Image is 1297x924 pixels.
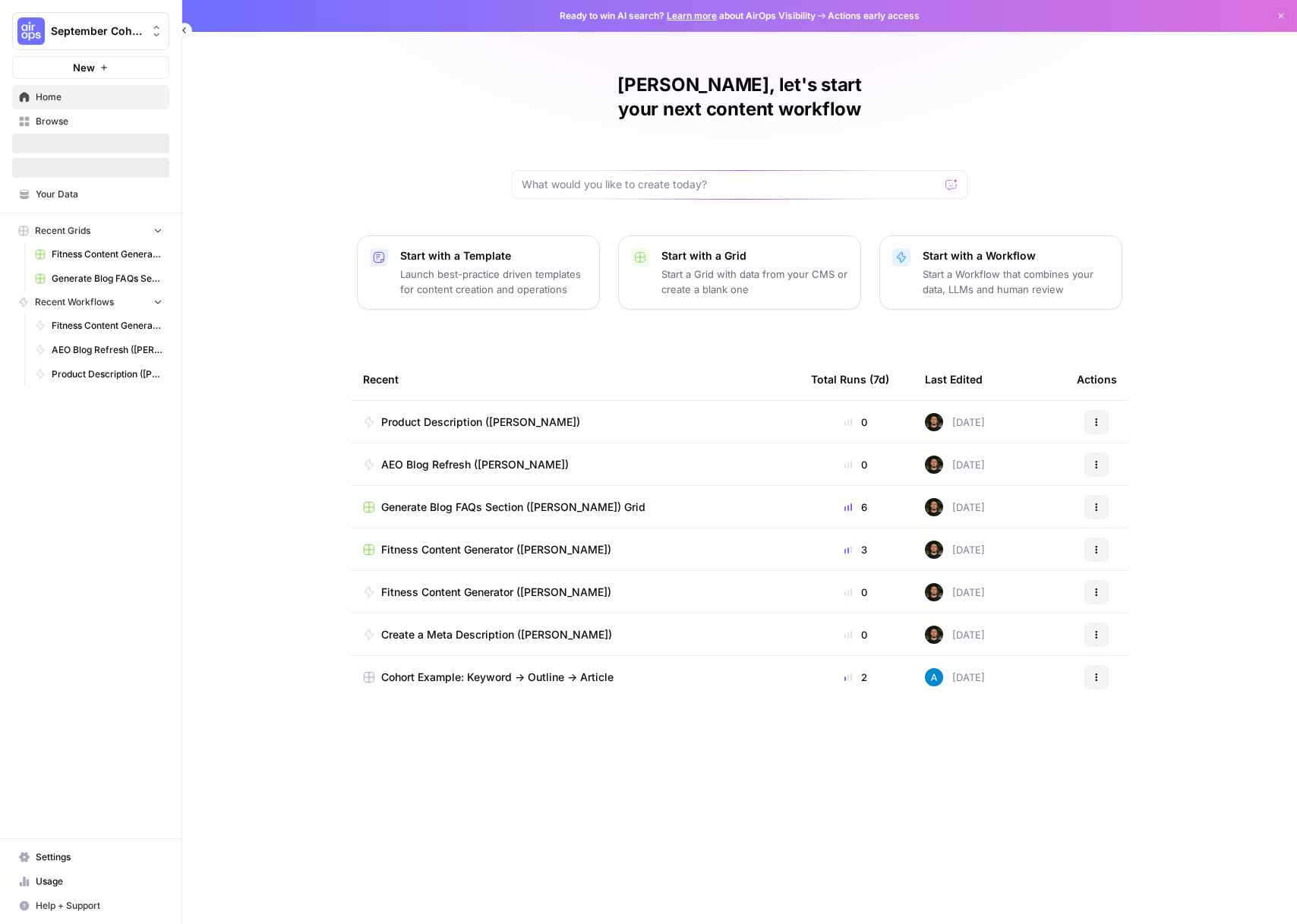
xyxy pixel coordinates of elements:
[12,291,169,314] button: Recent Workflows
[36,115,163,128] span: Browse
[363,627,787,642] a: Create a Meta Description ([PERSON_NAME])
[381,670,614,685] span: Cohort Example: Keyword -> Outline -> Article
[811,670,901,685] div: 2
[560,9,816,23] span: Ready to win AI search? about AirOps Visibility
[381,585,611,600] span: Fitness Content Generator ([PERSON_NAME])
[381,627,612,642] span: Create a Meta Description ([PERSON_NAME])
[381,457,569,472] span: AEO Blog Refresh ([PERSON_NAME])
[618,235,861,310] button: Start with a GridStart a Grid with data from your CMS or create a blank one
[1077,358,1117,400] div: Actions
[381,542,611,557] span: Fitness Content Generator ([PERSON_NAME])
[925,541,943,559] img: yb40j7jvyap6bv8k3d2kukw6raee
[925,668,985,686] div: [DATE]
[52,367,163,381] span: Product Description ([PERSON_NAME])
[35,295,114,309] span: Recent Workflows
[363,500,787,515] a: Generate Blog FAQs Section ([PERSON_NAME]) Grid
[28,242,169,266] a: Fitness Content Generator ([PERSON_NAME])
[381,415,580,430] span: Product Description ([PERSON_NAME])
[879,235,1122,310] button: Start with a WorkflowStart a Workflow that combines your data, LLMs and human review
[925,626,985,644] div: [DATE]
[363,415,787,430] a: Product Description ([PERSON_NAME])
[52,272,163,285] span: Generate Blog FAQs Section ([PERSON_NAME]) Grid
[925,583,985,601] div: [DATE]
[12,56,169,79] button: New
[36,899,163,913] span: Help + Support
[925,413,985,431] div: [DATE]
[925,541,985,559] div: [DATE]
[925,583,943,601] img: yb40j7jvyap6bv8k3d2kukw6raee
[811,358,889,400] div: Total Runs (7d)
[363,457,787,472] a: AEO Blog Refresh ([PERSON_NAME])
[925,498,985,516] div: [DATE]
[363,585,787,600] a: Fitness Content Generator ([PERSON_NAME])
[512,73,967,121] h1: [PERSON_NAME], let's start your next content workflow
[400,248,587,263] p: Start with a Template
[363,670,787,685] a: Cohort Example: Keyword -> Outline -> Article
[51,24,143,39] span: September Cohort
[36,875,163,888] span: Usage
[923,248,1109,263] p: Start with a Workflow
[811,500,901,515] div: 6
[811,627,901,642] div: 0
[52,343,163,357] span: AEO Blog Refresh ([PERSON_NAME])
[811,415,901,430] div: 0
[28,362,169,386] a: Product Description ([PERSON_NAME])
[811,542,901,557] div: 3
[363,358,787,400] div: Recent
[925,456,985,474] div: [DATE]
[667,10,717,21] a: Learn more
[925,413,943,431] img: yb40j7jvyap6bv8k3d2kukw6raee
[363,542,787,557] a: Fitness Content Generator ([PERSON_NAME])
[661,248,848,263] p: Start with a Grid
[522,177,939,192] input: What would you like to create today?
[923,266,1109,297] p: Start a Workflow that combines your data, LLMs and human review
[12,869,169,894] a: Usage
[36,850,163,864] span: Settings
[28,266,169,291] a: Generate Blog FAQs Section ([PERSON_NAME]) Grid
[28,338,169,362] a: AEO Blog Refresh ([PERSON_NAME])
[925,626,943,644] img: yb40j7jvyap6bv8k3d2kukw6raee
[12,12,169,50] button: Workspace: September Cohort
[17,17,45,45] img: September Cohort Logo
[925,456,943,474] img: yb40j7jvyap6bv8k3d2kukw6raee
[12,894,169,918] button: Help + Support
[661,266,848,297] p: Start a Grid with data from your CMS or create a blank one
[73,60,95,75] span: New
[381,500,645,515] span: Generate Blog FAQs Section ([PERSON_NAME]) Grid
[52,248,163,261] span: Fitness Content Generator ([PERSON_NAME])
[12,845,169,869] a: Settings
[12,219,169,242] button: Recent Grids
[52,319,163,333] span: Fitness Content Generator ([PERSON_NAME])
[925,498,943,516] img: yb40j7jvyap6bv8k3d2kukw6raee
[12,182,169,207] a: Your Data
[925,668,943,686] img: o3cqybgnmipr355j8nz4zpq1mc6x
[35,224,90,238] span: Recent Grids
[28,314,169,338] a: Fitness Content Generator ([PERSON_NAME])
[12,109,169,134] a: Browse
[828,9,920,23] span: Actions early access
[12,85,169,109] a: Home
[400,266,587,297] p: Launch best-practice driven templates for content creation and operations
[925,358,983,400] div: Last Edited
[811,585,901,600] div: 0
[357,235,600,310] button: Start with a TemplateLaunch best-practice driven templates for content creation and operations
[811,457,901,472] div: 0
[36,90,163,104] span: Home
[36,188,163,201] span: Your Data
